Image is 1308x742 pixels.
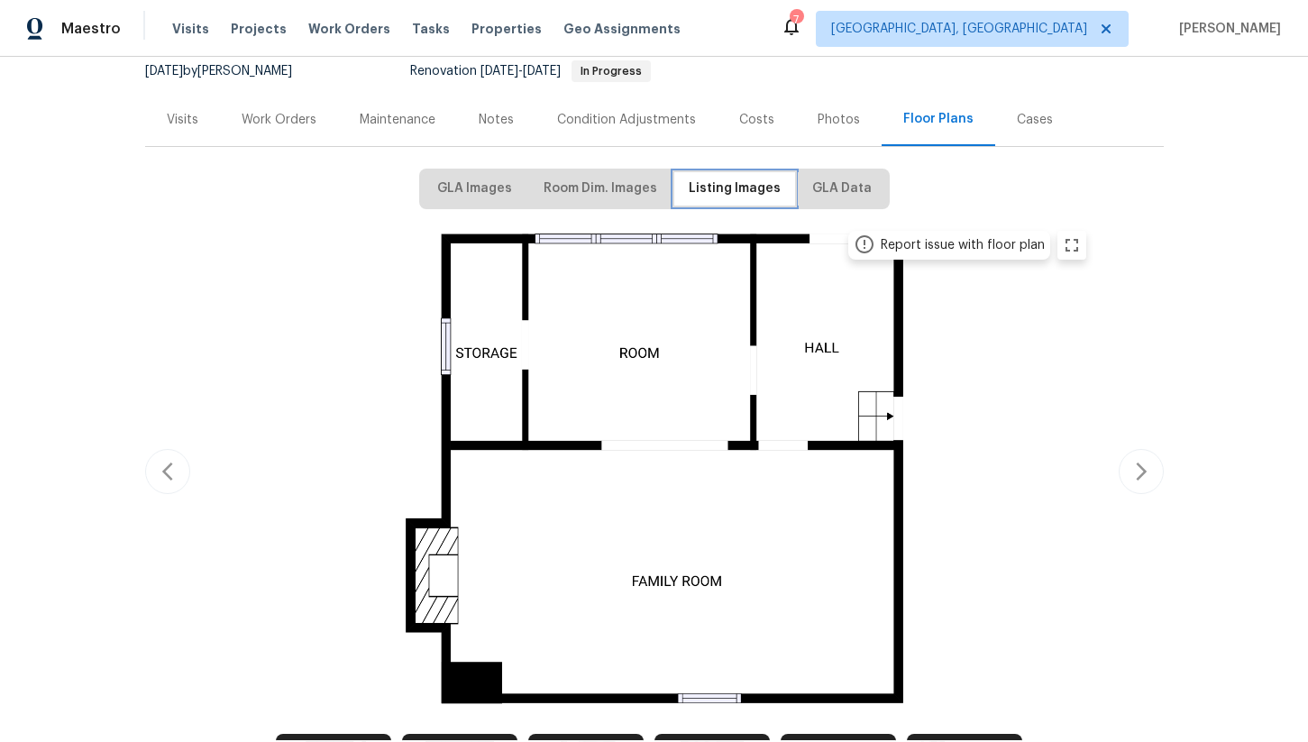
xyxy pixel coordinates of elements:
span: Tasks [412,23,450,35]
span: Renovation [410,65,651,78]
span: - [480,65,561,78]
span: Work Orders [308,20,390,38]
button: zoom in [1057,231,1086,260]
span: [DATE] [523,65,561,78]
div: Visits [167,111,198,129]
div: Costs [739,111,774,129]
div: by [PERSON_NAME] [145,60,314,82]
div: 7 [790,11,802,29]
div: Work Orders [242,111,316,129]
span: Room Dim. Images [544,178,657,200]
span: [PERSON_NAME] [1172,20,1281,38]
span: [DATE] [480,65,518,78]
span: GLA Data [812,178,872,200]
span: [GEOGRAPHIC_DATA], [GEOGRAPHIC_DATA] [831,20,1087,38]
button: Listing Images [674,172,795,206]
div: Floor Plans [903,110,974,128]
span: Projects [231,20,287,38]
span: GLA Images [437,178,512,200]
div: Notes [479,111,514,129]
button: Room Dim. Images [529,172,672,206]
button: GLA Images [423,172,526,206]
span: [DATE] [145,65,183,78]
button: GLA Data [798,172,886,206]
span: Geo Assignments [563,20,681,38]
div: Condition Adjustments [557,111,696,129]
div: Photos [818,111,860,129]
span: In Progress [573,66,649,77]
span: Visits [172,20,209,38]
div: Report issue with floor plan [881,236,1045,254]
span: Maestro [61,20,121,38]
span: Listing Images [689,178,781,200]
div: Cases [1017,111,1053,129]
div: Maintenance [360,111,435,129]
span: Properties [471,20,542,38]
img: floor plan rendering [212,220,1097,718]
